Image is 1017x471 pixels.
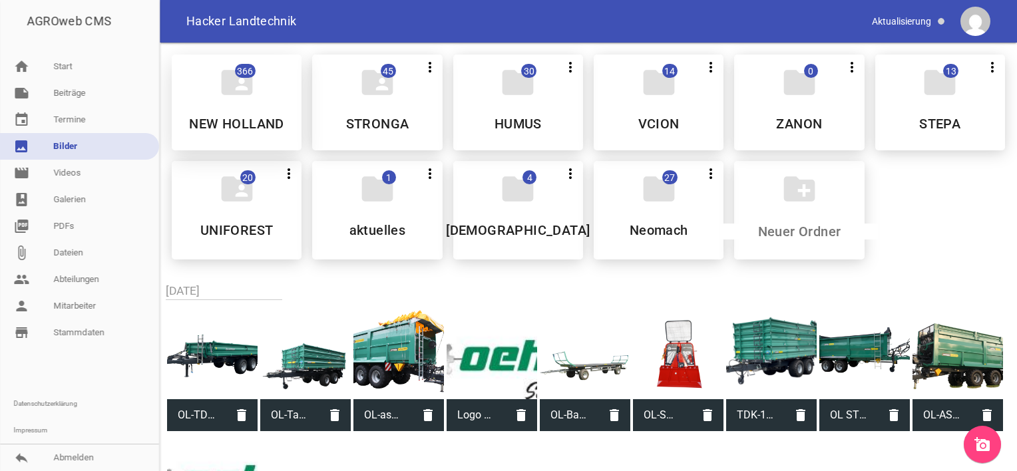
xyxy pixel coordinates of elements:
[218,170,256,208] i: folder_shared
[167,398,226,432] span: OL-TDK-90-ECO-Plus-768x576.png
[804,64,818,78] span: 0
[13,165,29,181] i: movie
[974,436,990,452] i: add_a_photo
[980,55,1005,78] button: more_vert
[640,170,678,208] i: folder
[562,59,578,75] i: more_vert
[13,245,29,261] i: attach_file
[226,399,258,431] i: delete
[505,399,537,431] i: delete
[13,271,29,287] i: people
[13,450,29,466] i: reply
[499,64,536,101] i: folder
[417,55,443,78] button: more_vert
[662,170,678,184] span: 27
[726,398,785,432] span: TDK-130-600-600-500-mit-Silorueckwand-1-400x300.png
[558,55,583,78] button: more_vert
[422,166,438,182] i: more_vert
[640,64,678,101] i: folder
[921,64,958,101] i: folder
[412,399,444,431] i: delete
[281,166,297,182] i: more_vert
[495,117,542,130] h5: HUMUS
[13,298,29,314] i: person
[819,398,878,432] span: OL STT-130-M-Frei-705x529.png
[633,398,692,432] span: OL-SW-5500P-400x398.png
[734,55,864,150] div: ZANON
[359,64,396,101] i: folder_shared
[13,218,29,234] i: picture_as_pdf
[186,15,296,27] span: Hacker Landtechnik
[720,224,878,239] input: Neuer Ordner
[189,117,284,130] h5: NEW HOLLAND
[319,399,351,431] i: delete
[844,59,860,75] i: more_vert
[540,398,598,432] span: OL-Ballenwagen-Kategorie-1.png
[359,170,396,208] i: folder
[200,224,274,237] h5: UNIFOREST
[562,166,578,182] i: more_vert
[776,117,822,130] h5: ZANON
[260,398,319,432] span: OL-Tandemachs-KAtegorie.png
[913,398,971,432] span: OL-ASW-200-1030x688.png
[839,55,865,78] button: more_vert
[594,55,723,150] div: VCION
[13,112,29,128] i: event
[240,170,256,184] span: 20
[698,161,723,185] button: more_vert
[521,64,536,78] span: 30
[349,224,406,237] h5: aktuelles
[785,399,817,431] i: delete
[703,166,719,182] i: more_vert
[235,64,256,78] span: 366
[971,399,1003,431] i: delete
[943,64,958,78] span: 13
[166,282,1011,300] h2: [DATE]
[276,161,302,185] button: more_vert
[381,64,396,78] span: 45
[13,59,29,75] i: home
[781,64,818,101] i: folder
[499,170,536,208] i: folder
[13,325,29,341] i: store_mall_directory
[638,117,680,130] h5: VCION
[172,55,302,150] div: NEW HOLLAND
[422,59,438,75] i: more_vert
[698,55,723,78] button: more_vert
[13,85,29,101] i: note
[630,224,688,237] h5: Neomach
[875,55,1005,150] div: STEPA
[662,64,678,78] span: 14
[598,399,630,431] i: delete
[878,399,910,431] i: delete
[218,64,256,101] i: folder_shared
[446,224,590,237] h5: [DEMOGRAPHIC_DATA]
[594,161,723,259] div: Neomach
[692,399,723,431] i: delete
[453,55,583,150] div: HUMUS
[522,170,536,184] span: 4
[312,55,442,150] div: STRONGA
[558,161,583,185] button: more_vert
[346,117,409,130] h5: STRONGA
[13,192,29,208] i: photo_album
[453,161,583,259] div: SVEVERKEN
[13,138,29,154] i: image
[447,398,505,432] span: Logo Oehler.jpg
[417,161,443,185] button: more_vert
[353,398,412,432] span: OL-asw-300-1-768x493.png
[312,161,442,259] div: aktuelles
[703,59,719,75] i: more_vert
[984,59,1000,75] i: more_vert
[781,170,818,208] i: create_new_folder
[382,170,396,184] span: 1
[919,117,960,130] h5: STEPA
[172,161,302,259] div: UNIFOREST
